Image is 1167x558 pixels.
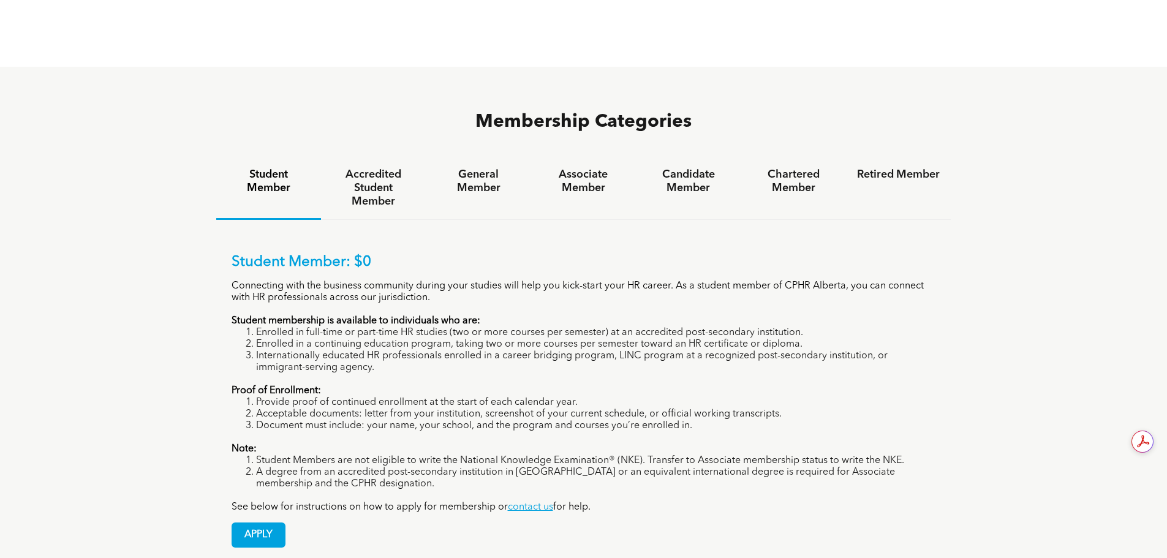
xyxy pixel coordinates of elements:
a: APPLY [232,522,285,548]
span: APPLY [232,523,285,547]
h4: General Member [437,168,519,195]
h4: Retired Member [857,168,940,181]
h4: Candidate Member [647,168,730,195]
strong: Student membership is available to individuals who are: [232,316,480,326]
li: Internationally educated HR professionals enrolled in a career bridging program, LINC program at ... [256,350,936,374]
li: Enrolled in a continuing education program, taking two or more courses per semester toward an HR ... [256,339,936,350]
strong: Proof of Enrollment: [232,386,321,396]
li: Student Members are not eligible to write the National Knowledge Examination® (NKE). Transfer to ... [256,455,936,467]
p: Connecting with the business community during your studies will help you kick-start your HR caree... [232,281,936,304]
li: Provide proof of continued enrollment at the start of each calendar year. [256,397,936,409]
p: See below for instructions on how to apply for membership or for help. [232,502,936,513]
li: Enrolled in full-time or part-time HR studies (two or more courses per semester) at an accredited... [256,327,936,339]
h4: Accredited Student Member [332,168,415,208]
h4: Student Member [227,168,310,195]
li: Document must include: your name, your school, and the program and courses you’re enrolled in. [256,420,936,432]
h4: Chartered Member [752,168,835,195]
span: Membership Categories [475,113,692,131]
li: A degree from an accredited post-secondary institution in [GEOGRAPHIC_DATA] or an equivalent inte... [256,467,936,490]
strong: Note: [232,444,257,454]
li: Acceptable documents: letter from your institution, screenshot of your current schedule, or offic... [256,409,936,420]
p: Student Member: $0 [232,254,936,271]
a: contact us [508,502,553,512]
h4: Associate Member [542,168,625,195]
